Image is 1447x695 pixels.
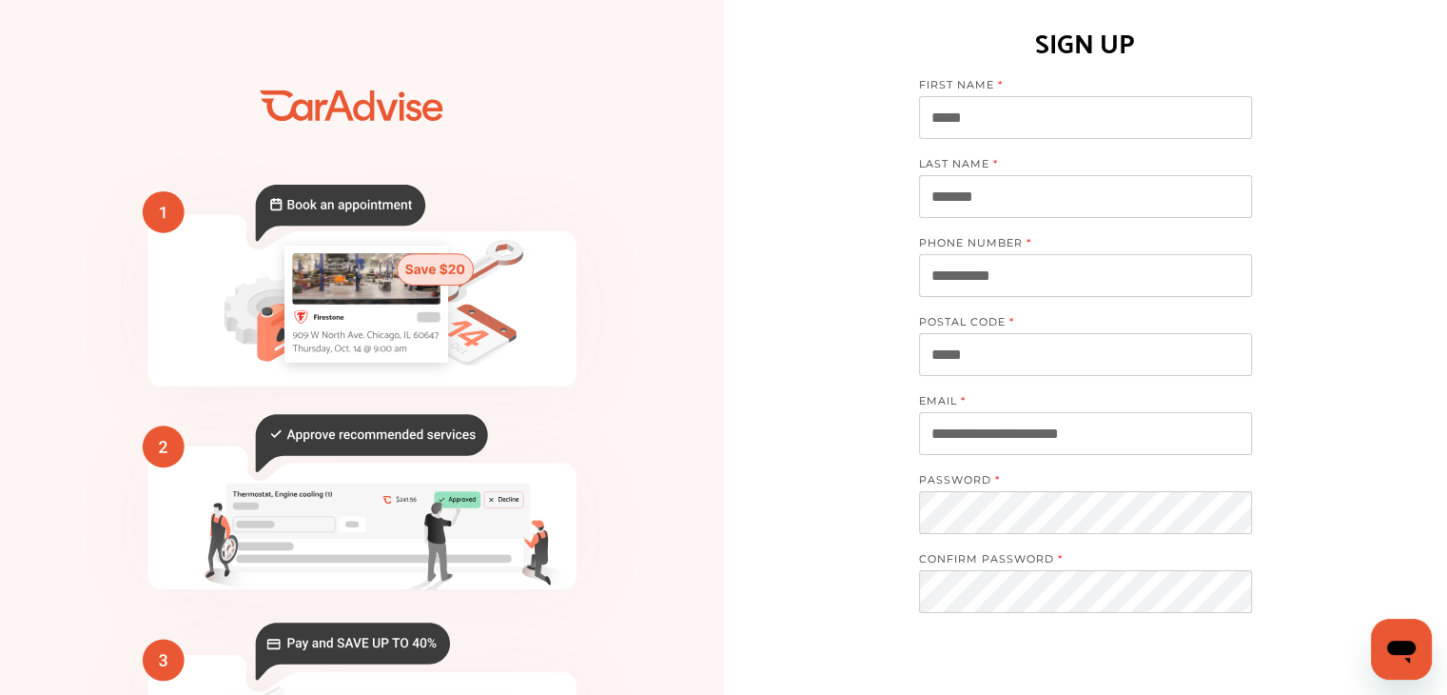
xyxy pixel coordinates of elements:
label: EMAIL [919,394,1233,412]
label: PHONE NUMBER [919,236,1233,254]
label: CONFIRM PASSWORD [919,552,1233,570]
label: LAST NAME [919,157,1233,175]
label: PASSWORD [919,473,1233,491]
h1: SIGN UP [1035,18,1135,64]
label: POSTAL CODE [919,315,1233,333]
label: FIRST NAME [919,78,1233,96]
iframe: Button to launch messaging window [1371,619,1432,680]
